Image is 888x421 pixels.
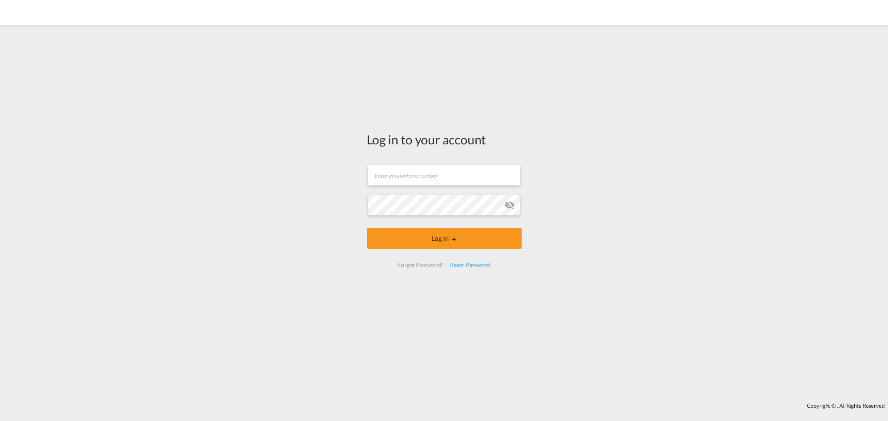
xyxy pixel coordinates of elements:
md-icon: icon-eye-off [505,200,515,210]
div: Forgot Password? [394,258,447,272]
div: Log in to your account [367,131,522,148]
div: Reset Password [447,258,494,272]
button: LOGIN [367,228,522,249]
input: Enter email/phone number [368,165,520,186]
